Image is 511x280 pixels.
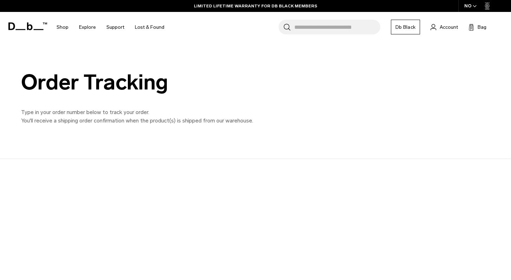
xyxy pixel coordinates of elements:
[21,71,337,94] div: Order Tracking
[194,3,317,9] a: LIMITED LIFETIME WARRANTY FOR DB BLACK MEMBERS
[478,24,486,31] span: Bag
[391,20,420,34] a: Db Black
[79,15,96,40] a: Explore
[57,15,68,40] a: Shop
[440,24,458,31] span: Account
[51,12,170,42] nav: Main Navigation
[15,159,226,258] iframe: Ingrid delivery tracking widget main iframe
[106,15,124,40] a: Support
[135,15,164,40] a: Lost & Found
[469,23,486,31] button: Bag
[21,108,337,125] p: Type in your order number below to track your order. You'll receive a shipping order confirmation...
[431,23,458,31] a: Account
